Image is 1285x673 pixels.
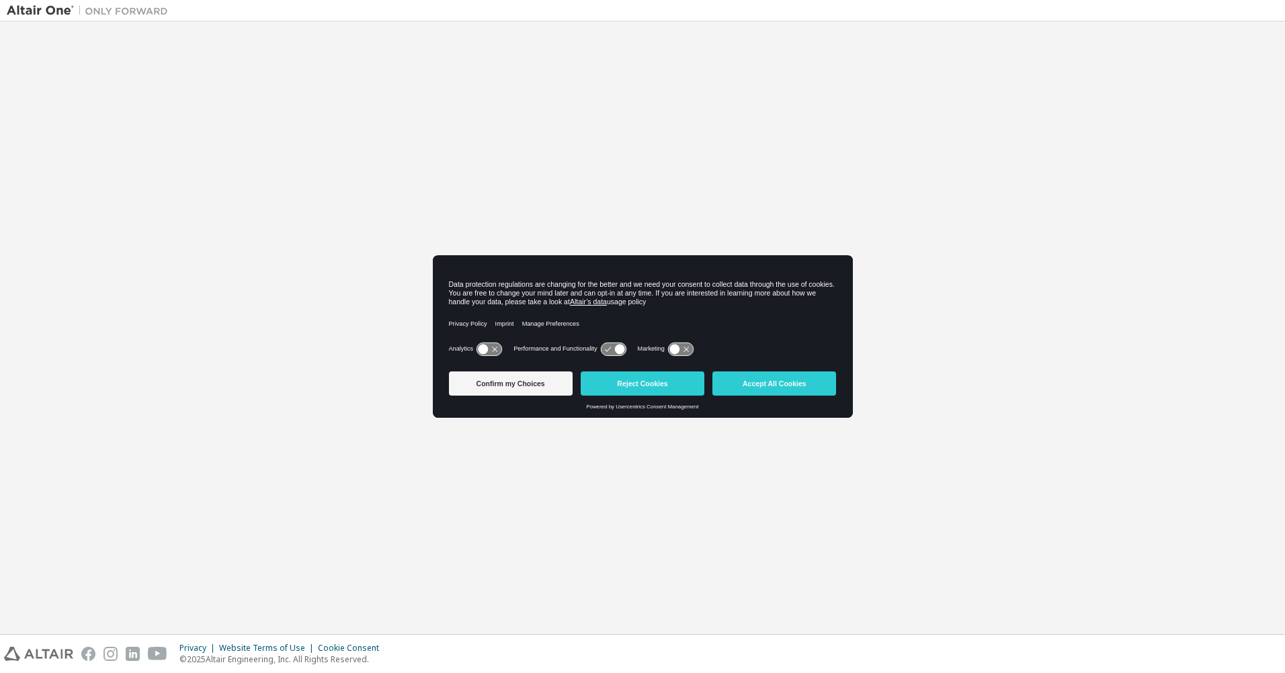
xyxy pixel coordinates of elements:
div: Privacy [179,643,219,654]
div: Cookie Consent [318,643,387,654]
img: instagram.svg [103,647,118,661]
div: Website Terms of Use [219,643,318,654]
img: youtube.svg [148,647,167,661]
img: facebook.svg [81,647,95,661]
img: altair_logo.svg [4,647,73,661]
p: © 2025 Altair Engineering, Inc. All Rights Reserved. [179,654,387,665]
img: linkedin.svg [126,647,140,661]
img: Altair One [7,4,175,17]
